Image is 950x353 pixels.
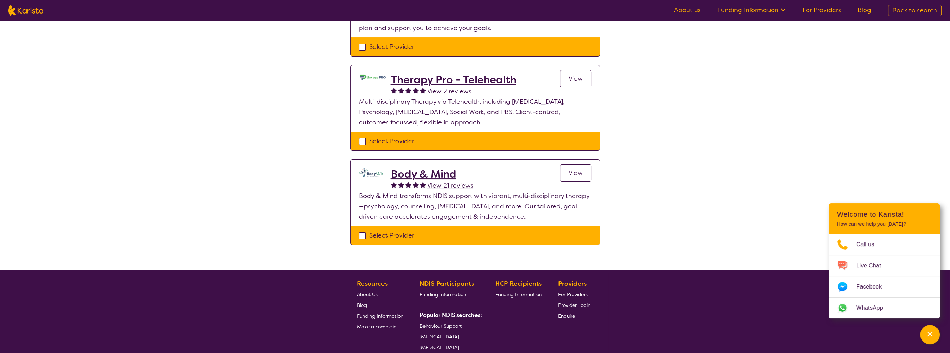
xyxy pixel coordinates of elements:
a: Behaviour Support [420,320,479,331]
a: [MEDICAL_DATA] [420,342,479,353]
a: Body & Mind [391,168,473,180]
a: Make a complaint [357,321,403,332]
a: About Us [357,289,403,300]
b: HCP Recipients [495,279,542,288]
img: fullstar [391,87,397,93]
img: Karista logo [8,5,43,16]
a: Funding Information [717,6,786,14]
img: fullstar [420,182,426,188]
a: Funding Information [357,310,403,321]
img: fullstar [391,182,397,188]
span: Enquire [558,313,575,319]
a: Web link opens in a new tab. [829,298,940,318]
span: View 2 reviews [427,87,471,95]
span: Blog [357,302,367,308]
b: Providers [558,279,587,288]
img: fullstar [398,87,404,93]
span: Facebook [856,282,890,292]
ul: Choose channel [829,234,940,318]
p: How can we help you [DATE]? [837,221,931,227]
span: [MEDICAL_DATA] [420,344,459,351]
a: For Providers [558,289,590,300]
span: View 21 reviews [427,181,473,190]
span: For Providers [558,291,588,298]
b: Resources [357,279,388,288]
a: For Providers [802,6,841,14]
img: fullstar [413,87,419,93]
span: Behaviour Support [420,323,462,329]
p: Body & Mind transforms NDIS support with vibrant, multi-disciplinary therapy—psychology, counsell... [359,191,591,222]
img: fullstar [405,182,411,188]
span: Funding Information [420,291,466,298]
a: Back to search [888,5,942,16]
img: fullstar [405,87,411,93]
span: WhatsApp [856,303,891,313]
a: About us [674,6,701,14]
span: View [569,75,583,83]
img: qmpolprhjdhzpcuekzqg.svg [359,168,387,177]
a: Funding Information [420,289,479,300]
a: Funding Information [495,289,542,300]
span: Make a complaint [357,324,398,330]
span: Back to search [892,6,937,15]
a: View [560,70,591,87]
b: Popular NDIS searches: [420,311,482,319]
span: Provider Login [558,302,590,308]
span: Funding Information [357,313,403,319]
a: Therapy Pro - Telehealth [391,74,516,86]
a: Provider Login [558,300,590,310]
span: [MEDICAL_DATA] [420,334,459,340]
span: View [569,169,583,177]
a: View 2 reviews [427,86,471,96]
a: View [560,164,591,182]
span: Funding Information [495,291,542,298]
a: View 21 reviews [427,180,473,191]
img: fullstar [413,182,419,188]
a: [MEDICAL_DATA] [420,331,479,342]
a: Blog [858,6,871,14]
a: Blog [357,300,403,310]
img: fullstar [420,87,426,93]
span: Live Chat [856,260,889,271]
div: Channel Menu [829,203,940,318]
span: Call us [856,239,883,250]
h2: Welcome to Karista! [837,210,931,218]
b: NDIS Participants [420,279,474,288]
span: About Us [357,291,378,298]
img: lehxprcbtunjcwin5sb4.jpg [359,74,387,81]
p: Multi-disciplinary Therapy via Telehealth, including [MEDICAL_DATA], Psychology, [MEDICAL_DATA], ... [359,96,591,128]
img: fullstar [398,182,404,188]
a: Enquire [558,310,590,321]
button: Channel Menu [920,325,940,344]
